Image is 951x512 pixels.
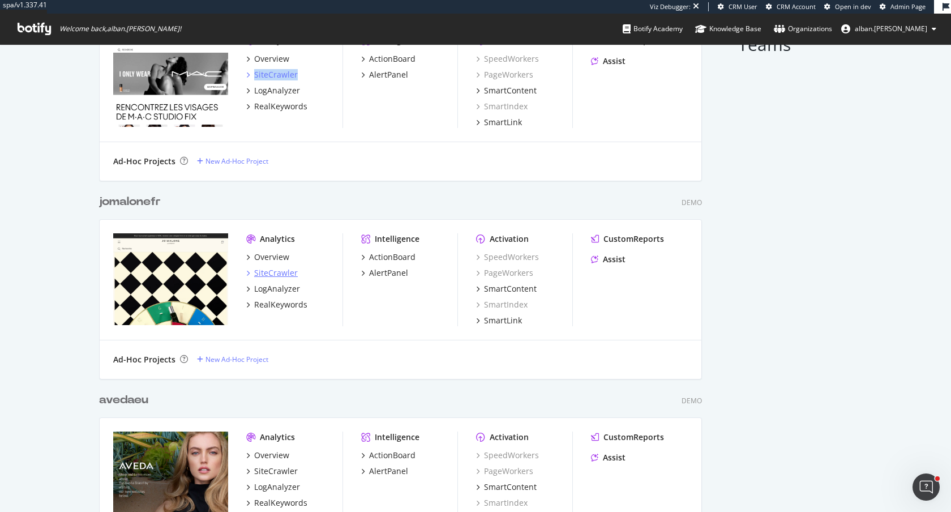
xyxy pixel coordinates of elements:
a: LogAnalyzer [246,85,300,96]
a: SmartContent [476,85,537,96]
div: LogAnalyzer [254,85,300,96]
div: RealKeywords [254,299,307,310]
a: Assist [591,452,626,463]
a: RealKeywords [246,497,307,509]
iframe: Intercom live chat [913,473,940,501]
a: SmartIndex [476,299,528,310]
div: ActionBoard [369,53,415,65]
a: PageWorkers [476,69,533,80]
a: ActionBoard [361,251,415,263]
a: ActionBoard [361,53,415,65]
div: jomalonefr [99,194,161,210]
a: Assist [591,56,626,67]
div: Ad-Hoc Projects [113,354,175,365]
div: SmartLink [484,315,522,326]
a: CRM Account [766,2,816,11]
a: LogAnalyzer [246,283,300,295]
div: CustomReports [603,432,664,443]
a: SmartContent [476,481,537,493]
a: CustomReports [591,432,664,443]
a: CustomReports [591,233,664,245]
div: ActionBoard [369,450,415,461]
div: Assist [603,254,626,265]
a: LogAnalyzer [246,481,300,493]
div: Overview [254,450,289,461]
div: ActionBoard [369,251,415,263]
div: RealKeywords [254,101,307,112]
a: Assist [591,254,626,265]
div: LogAnalyzer [254,283,300,295]
span: alban.ruelle [855,24,927,33]
div: Assist [603,452,626,463]
span: CRM Account [777,2,816,11]
a: SiteCrawler [246,466,298,477]
a: CRM User [718,2,757,11]
div: Overview [254,53,289,65]
a: PageWorkers [476,267,533,279]
div: Analytics [260,432,295,443]
div: Assist [603,56,626,67]
span: Admin Page [890,2,926,11]
div: SmartContent [484,481,537,493]
span: CRM User [729,2,757,11]
div: Demo [682,198,702,207]
button: alban.[PERSON_NAME] [832,20,945,38]
div: SmartContent [484,283,537,295]
img: jomalonefr [113,233,228,325]
a: PageWorkers [476,466,533,477]
a: Open in dev [824,2,871,11]
a: AlertPanel [361,267,408,279]
a: New Ad-Hoc Project [197,355,268,364]
div: Overview [254,251,289,263]
div: SiteCrawler [254,267,298,279]
div: LogAnalyzer [254,481,300,493]
a: Knowledge Base [695,14,761,44]
span: Open in dev [835,2,871,11]
a: RealKeywords [246,299,307,310]
a: Overview [246,450,289,461]
div: New Ad-Hoc Project [205,355,268,364]
div: Ad-Hoc Projects [113,156,175,167]
div: Intelligence [375,432,419,443]
div: Activation [490,233,529,245]
a: SpeedWorkers [476,251,539,263]
div: AlertPanel [369,69,408,80]
a: SiteCrawler [246,69,298,80]
a: avedaeu [99,392,153,408]
a: SmartIndex [476,497,528,509]
a: jomalonefr [99,194,165,210]
div: SmartContent [484,85,537,96]
div: Intelligence [375,233,419,245]
a: SpeedWorkers [476,53,539,65]
a: Admin Page [880,2,926,11]
div: New Ad-Hoc Project [205,156,268,166]
a: New Ad-Hoc Project [197,156,268,166]
span: Welcome back, alban.[PERSON_NAME] ! [59,24,181,33]
h2: Teams [738,35,852,54]
a: ActionBoard [361,450,415,461]
a: AlertPanel [361,466,408,477]
img: maccosmeticsfr [113,35,228,127]
a: SpeedWorkers [476,450,539,461]
div: Demo [682,396,702,406]
a: SiteCrawler [246,267,298,279]
a: Botify Academy [623,14,683,44]
a: SmartLink [476,117,522,128]
div: avedaeu [99,392,148,408]
a: Overview [246,251,289,263]
div: AlertPanel [369,267,408,279]
div: Organizations [774,23,832,35]
div: AlertPanel [369,466,408,477]
a: Overview [246,53,289,65]
div: CustomReports [603,233,664,245]
a: SmartIndex [476,101,528,112]
a: AlertPanel [361,69,408,80]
